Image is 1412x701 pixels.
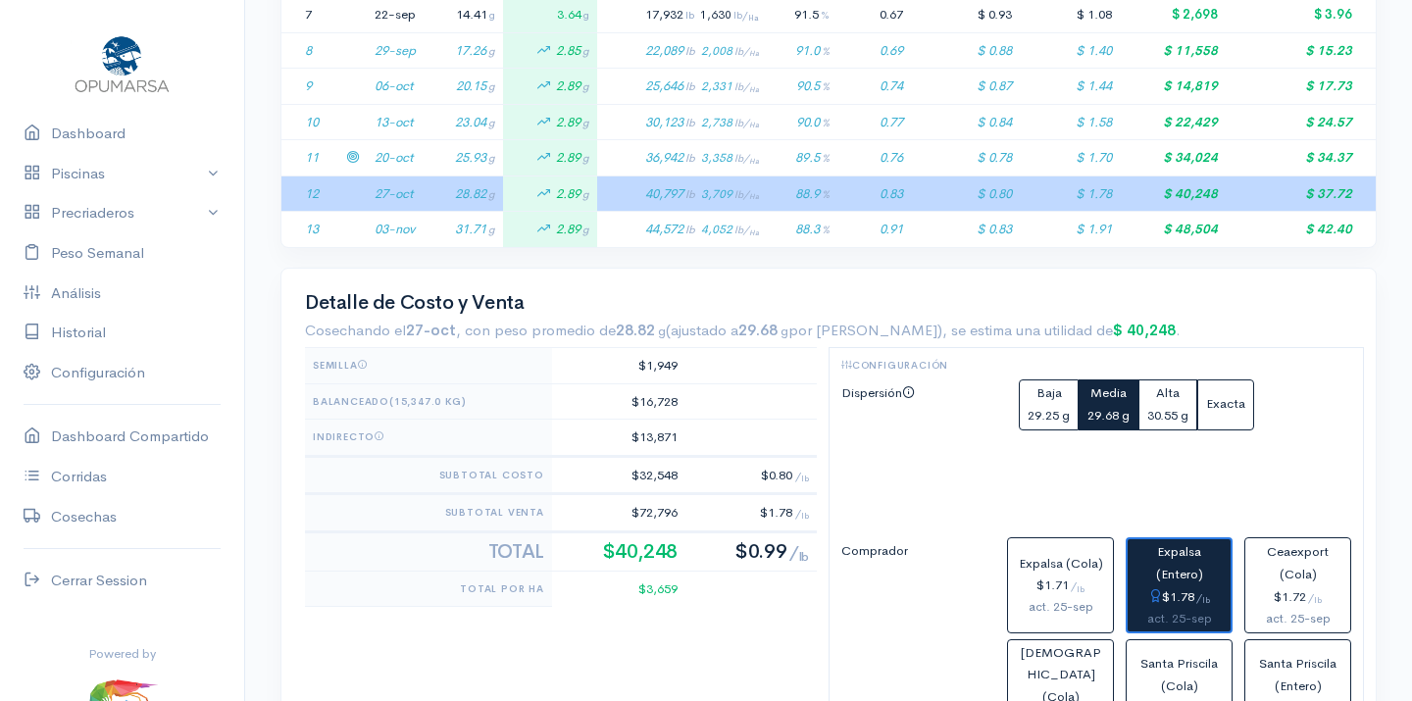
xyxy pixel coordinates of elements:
div: $1.72 [1253,586,1342,609]
small: 29.68 g [1087,407,1130,424]
sub: Ha [748,14,759,23]
td: $ 15.23 [1226,32,1376,69]
h2: Detalle de Costo y Venta [305,292,1352,314]
span: Santa Priscila (Cola) [1140,655,1218,694]
div: act. 25-sep [1135,609,1223,629]
span: 12 [305,185,319,202]
span: $ 1.58 [1076,114,1112,130]
small: 29.25 g [1028,407,1070,424]
sub: Ha [749,192,759,201]
sub: lb [801,511,809,521]
h2: $40,248 [560,541,678,563]
span: % [822,44,830,58]
div: act. 25-sep [1253,609,1342,629]
span: (15,347.0 kg) [389,395,466,408]
span: Alta [1156,384,1180,401]
span: g [582,151,589,165]
td: $ 42.40 [1226,212,1376,247]
span: $ 1.08 [1077,6,1112,23]
button: Expalsa (Cola)$1.71/lbact. 25-sep [1007,537,1114,632]
td: 40,797 [597,175,766,212]
small: g [781,323,788,339]
td: $ 0.83 [911,212,1019,247]
sub: Ha [749,157,759,166]
td: $ 34,024 [1120,140,1227,176]
td: 44,572 [597,212,766,247]
td: $ 37.72 [1226,175,1376,212]
td: 13-oct [367,104,426,140]
th: Subtotal Costo [305,456,552,494]
span: 13 [305,221,319,237]
span: 11 [305,149,319,166]
span: g [583,8,589,22]
span: Baja [1036,384,1062,401]
td: $ 17.73 [1226,69,1376,105]
h2: $0.99 [693,541,809,563]
td: $0.80 [685,456,817,494]
div: Cosechando el , con peso promedio de , se estima una utilidad de . [305,320,1352,342]
td: 0.69 [837,32,911,69]
td: $ 0.80 [911,175,1019,212]
span: $ 1.78 [1076,185,1112,202]
td: $16,728 [552,383,685,420]
td: 31.71 [426,212,503,247]
th: Balanceado [305,383,552,420]
span: 2,331 [701,78,759,94]
span: / [795,469,809,482]
div: $1.71 [1016,575,1105,597]
label: Dispersión [830,379,1007,508]
sub: Ha [749,228,759,237]
td: $ 0.87 [911,69,1019,105]
td: 25.93 [426,140,503,176]
span: g [582,187,589,201]
span: % [821,8,830,22]
span: / [789,542,809,563]
span: $ 1.44 [1076,77,1112,94]
button: Baja29.25 g [1019,379,1079,430]
th: Indirecto [305,420,552,457]
th: Subtotal Venta [305,494,552,532]
span: g [488,116,495,129]
strong: 27-oct [406,321,456,339]
span: lb/ [734,224,759,236]
span: % [822,116,830,129]
span: 9 [305,77,312,94]
td: 2.89 [503,104,597,140]
sub: Ha [749,121,759,129]
span: (ajustado a por [PERSON_NAME]) [666,321,942,339]
span: % [822,151,830,165]
td: 29-sep [367,32,426,69]
span: lb/ [734,45,759,58]
span: lb/ [734,117,759,129]
span: 4,052 [701,222,759,237]
td: 30,123 [597,104,766,140]
td: 89.5 [767,140,837,176]
th: Total Por Ha [305,571,552,606]
td: 36,942 [597,140,766,176]
td: $ 22,429 [1120,104,1227,140]
td: 03-nov [367,212,426,247]
span: lb/ [734,152,759,165]
span: / [795,506,809,520]
td: 20.15 [426,69,503,105]
td: 2.89 [503,140,597,176]
span: g [582,223,589,236]
span: lb [685,187,695,201]
td: $ 14,819 [1120,69,1227,105]
td: 91.0 [767,32,837,69]
span: $ 1.91 [1076,221,1112,237]
sub: lb [1202,595,1210,605]
div: $1.78 [1135,586,1223,609]
button: Ceaexport (Cola)$1.72/lbact. 25-sep [1244,537,1351,632]
span: / [1196,590,1210,604]
sub: Ha [749,85,759,94]
td: $13,871 [552,420,685,457]
img: Opumarsa [71,31,174,94]
button: Media29.68 g [1079,379,1138,430]
td: $ 0.78 [911,140,1019,176]
span: 1,630 [700,7,759,23]
td: 88.9 [767,175,837,212]
span: % [822,187,830,201]
span: lb/ [733,9,759,22]
span: Expalsa (Entero) [1156,543,1203,582]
